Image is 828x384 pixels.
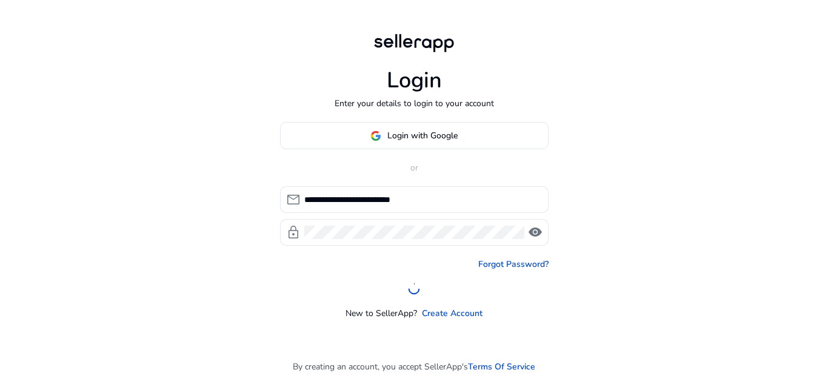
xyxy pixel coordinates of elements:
span: lock [286,225,301,240]
h1: Login [387,67,442,93]
p: New to SellerApp? [346,307,417,320]
button: Login with Google [280,122,549,149]
span: Login with Google [387,129,458,142]
p: or [280,161,549,174]
a: Terms Of Service [468,360,535,373]
img: google-logo.svg [370,130,381,141]
a: Forgot Password? [478,258,549,271]
span: mail [286,192,301,207]
p: Enter your details to login to your account [335,97,494,110]
a: Create Account [422,307,482,320]
span: visibility [528,225,543,240]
